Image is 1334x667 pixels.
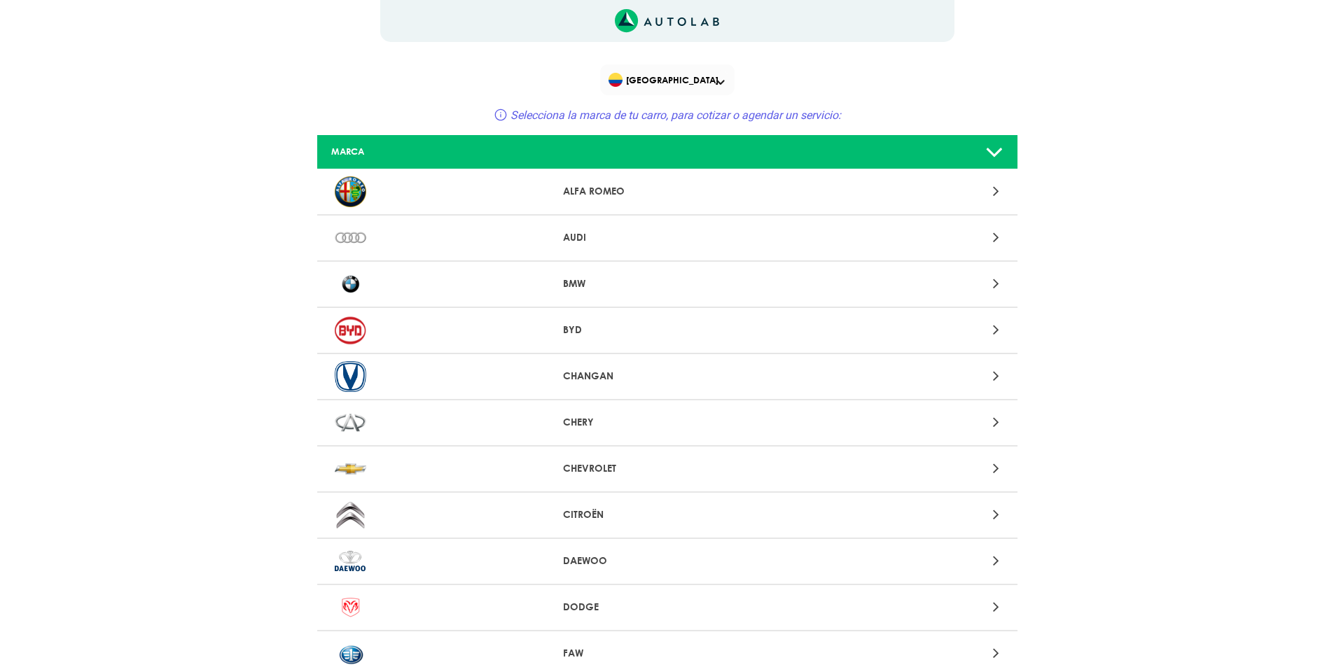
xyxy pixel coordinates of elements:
img: BMW [335,269,366,300]
a: Link al sitio de autolab [615,13,719,27]
p: BYD [563,323,771,337]
p: DAEWOO [563,554,771,568]
img: CITROËN [335,500,366,531]
p: BMW [563,276,771,291]
p: CHEVROLET [563,461,771,476]
img: DAEWOO [335,546,366,577]
p: DODGE [563,600,771,615]
div: Flag of COLOMBIA[GEOGRAPHIC_DATA] [600,64,735,95]
img: CHANGAN [335,361,366,392]
img: AUDI [335,223,366,253]
img: CHEVROLET [335,454,366,484]
p: AUDI [563,230,771,245]
img: ALFA ROMEO [335,176,366,207]
img: BYD [335,315,366,346]
p: CITROËN [563,507,771,522]
p: CHERY [563,415,771,430]
p: ALFA ROMEO [563,184,771,199]
p: CHANGAN [563,369,771,384]
p: FAW [563,646,771,661]
img: CHERY [335,407,366,438]
img: DODGE [335,592,366,623]
span: [GEOGRAPHIC_DATA] [609,70,728,90]
div: MARCA [321,145,552,158]
a: MARCA [317,135,1017,169]
span: Selecciona la marca de tu carro, para cotizar o agendar un servicio: [510,108,841,122]
img: Flag of COLOMBIA [609,73,623,87]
